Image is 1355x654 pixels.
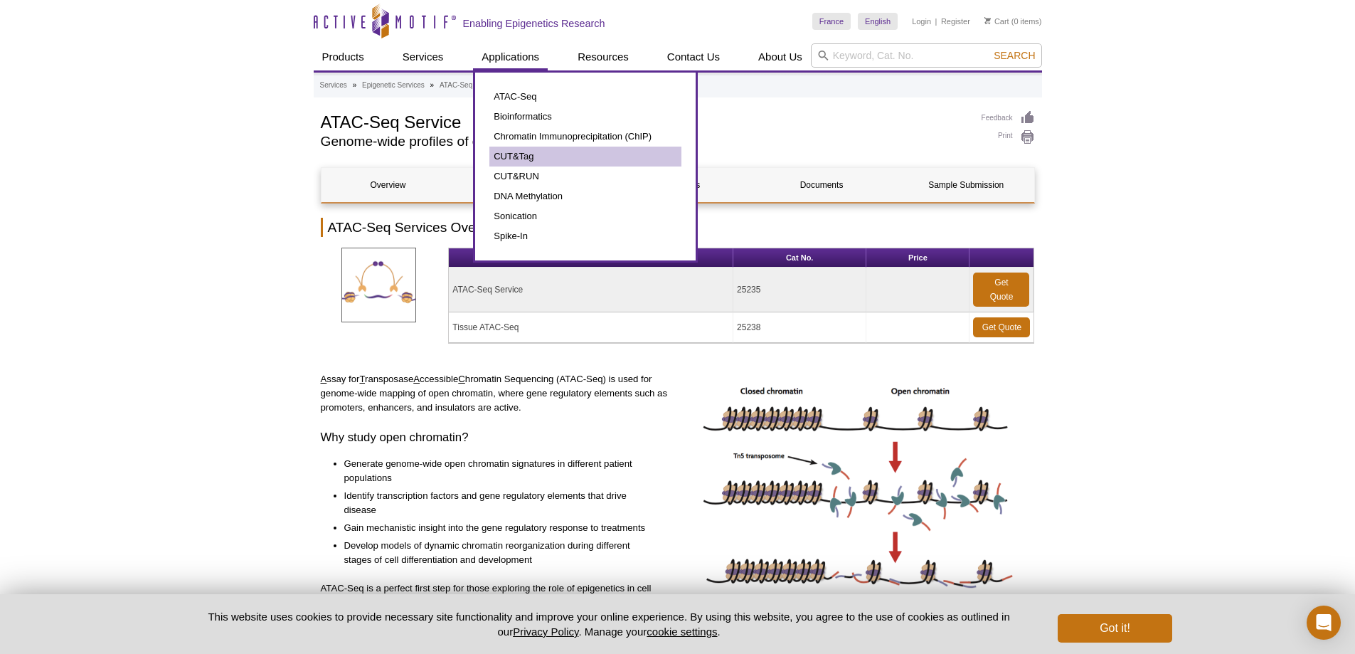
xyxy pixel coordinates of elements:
[430,81,435,89] li: »
[473,43,548,70] a: Applications
[449,268,733,312] td: ATAC-Seq Service
[1058,614,1171,643] button: Got it!
[989,49,1039,62] button: Search
[647,626,717,638] button: cookie settings
[362,79,425,92] a: Epigenetic Services
[994,50,1035,61] span: Search
[321,374,327,384] u: A
[440,79,501,92] a: ATAC-Seq Services
[1307,606,1341,640] div: Open Intercom Messenger
[321,429,673,446] h3: Why study open chromatin?
[489,226,681,246] a: Spike-In
[413,374,420,384] u: A
[359,374,365,384] u: T
[899,168,1033,202] a: Sample Submission
[449,248,733,268] th: Name
[733,268,866,312] td: 25235
[489,167,681,186] a: CUT&RUN
[344,457,659,485] li: Generate genome-wide open chromatin signatures in different patient populations
[733,248,866,268] th: Cat No.
[321,110,967,132] h1: ATAC-Seq Service
[321,372,673,415] p: ssay for ransposase ccessible hromatin Sequencing (ATAC-Seq) is used for genome-wide mapping of o...
[394,43,452,70] a: Services
[982,130,1035,145] a: Print
[184,609,1035,639] p: This website uses cookies to provide necessary site functionality and improve your online experie...
[489,206,681,226] a: Sonication
[321,581,673,624] p: ATAC-Seq is a perfect first step for those exploring the role of epigenetics in cell systems or d...
[513,626,578,638] a: Privacy Policy
[984,13,1042,30] li: (0 items)
[973,317,1030,337] a: Get Quote
[941,16,970,26] a: Register
[466,168,600,202] a: Data
[812,13,851,30] a: France
[489,127,681,147] a: Chromatin Immunoprecipitation (ChIP)
[449,312,733,343] td: Tissue ATAC-Seq
[489,147,681,167] a: CUT&Tag
[344,489,659,517] li: Identify transcription factors and gene regulatory elements that drive disease
[458,374,465,384] u: C
[733,312,866,343] td: 25238
[698,372,1019,649] img: ATAC-Seq image
[912,16,931,26] a: Login
[341,248,416,322] img: ATAC-SeqServices
[982,110,1035,126] a: Feedback
[866,248,969,268] th: Price
[321,218,1035,237] h2: ATAC-Seq Services Overview
[984,16,1009,26] a: Cart
[320,79,347,92] a: Services
[755,168,888,202] a: Documents
[344,539,659,567] li: Develop models of dynamic chromatin reorganization during different stages of cell differentiatio...
[489,107,681,127] a: Bioinformatics
[463,17,605,30] h2: Enabling Epigenetics Research
[659,43,728,70] a: Contact Us
[314,43,373,70] a: Products
[973,273,1029,307] a: Get Quote
[750,43,811,70] a: About Us
[935,13,937,30] li: |
[858,13,898,30] a: English
[353,81,357,89] li: »
[811,43,1042,68] input: Keyword, Cat. No.
[489,87,681,107] a: ATAC-Seq
[322,168,455,202] a: Overview
[489,186,681,206] a: DNA Methylation
[984,17,991,24] img: Your Cart
[321,135,967,148] h2: Genome-wide profiles of open chromatin
[569,43,637,70] a: Resources
[344,521,659,535] li: Gain mechanistic insight into the gene regulatory response to treatments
